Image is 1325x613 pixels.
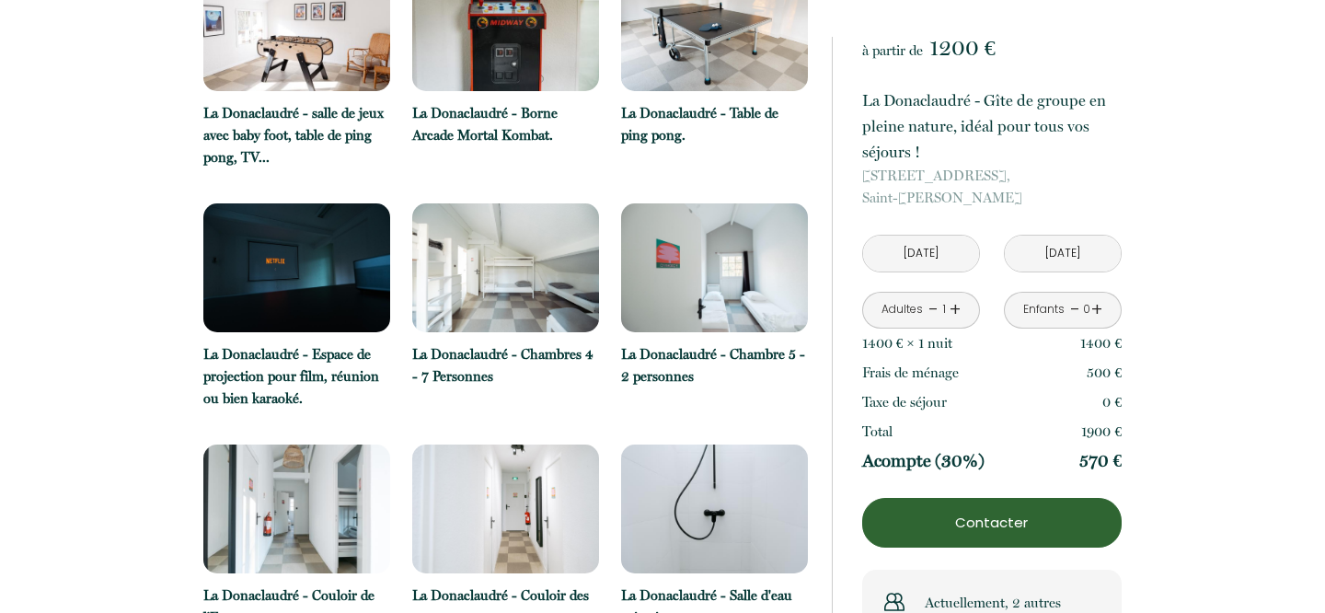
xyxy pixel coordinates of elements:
[862,450,985,472] p: Acompte (30%)
[928,295,939,324] a: -
[1079,450,1122,472] p: 570 €
[621,445,808,573] img: 17392848645399.jpg
[412,343,599,387] p: La Donaclaudré - Chambres 4 - 7 Personnes
[862,42,923,59] span: à partir de
[1070,295,1080,324] a: -
[862,332,952,354] p: 1400 € × 1 nuit
[621,343,808,387] p: La Donaclaudré - Chambre 5 - 2 personnes
[862,87,1122,165] p: La Donaclaudré - Gîte de groupe en pleine nature, idéal pour tous vos séjours !
[1102,391,1122,413] p: 0 €
[1091,295,1102,324] a: +
[869,512,1115,534] p: Contacter
[203,102,390,168] p: La Donaclaudré - salle de jeux avec baby foot, table de ping pong, TV...
[203,343,390,410] p: La Donaclaudré - Espace de projection pour film, réunion ou bien karaoké.
[884,592,904,612] img: users
[1005,236,1121,272] input: Départ
[862,421,893,443] p: Total
[862,165,1122,187] span: [STREET_ADDRESS],
[1087,362,1122,384] p: 500 €
[412,203,599,332] img: 17392847228011.jpg
[621,203,808,332] img: 17392847411146.jpg
[950,295,961,324] a: +
[412,445,599,573] img: 17392849897541.jpg
[621,102,808,146] p: La Donaclaudré - Table de ping pong.
[412,102,599,146] p: La Donaclaudré - Borne Arcade Mortal Kombat.
[862,362,959,384] p: Frais de ménage
[1082,301,1091,318] div: 0
[862,498,1122,548] button: Contacter
[862,165,1122,209] p: Saint-[PERSON_NAME]
[929,35,996,61] span: 1200 €
[862,391,947,413] p: Taxe de séjour
[1081,421,1122,443] p: 1900 €
[203,445,390,573] img: 17392848662574.jpg
[939,301,949,318] div: 1
[1023,301,1065,318] div: Enfants
[863,236,979,272] input: Arrivée
[203,203,390,332] img: 17392848782008.jpg
[881,301,923,318] div: Adultes
[1080,332,1122,354] p: 1400 €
